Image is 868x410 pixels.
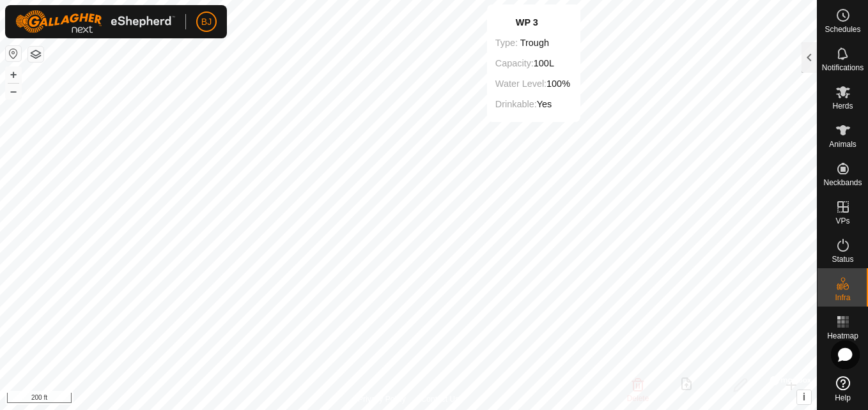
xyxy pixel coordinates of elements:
[201,15,212,29] span: BJ
[495,58,534,68] label: Capacity:
[829,140,856,148] span: Animals
[6,84,21,99] button: –
[797,390,811,404] button: i
[495,79,546,89] label: Water Level:
[832,102,853,110] span: Herds
[495,99,537,109] label: Drinkable:
[421,393,459,405] a: Contact Us
[520,38,549,48] span: trough
[358,393,406,405] a: Privacy Policy
[28,47,43,62] button: Map Layers
[827,332,858,340] span: Heatmap
[6,67,21,82] button: +
[6,46,21,61] button: Reset Map
[495,76,570,91] div: 100%
[495,96,570,112] div: Yes
[835,294,850,301] span: Infra
[835,394,851,402] span: Help
[818,371,868,407] a: Help
[15,10,175,33] img: Gallagher Logo
[822,64,864,72] span: Notifications
[825,26,860,33] span: Schedules
[823,179,862,186] span: Neckbands
[832,255,853,263] span: Status
[495,56,570,71] div: 100L
[495,15,570,30] div: WP 3
[803,391,805,402] span: i
[835,217,849,225] span: VPs
[495,38,518,48] label: Type:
